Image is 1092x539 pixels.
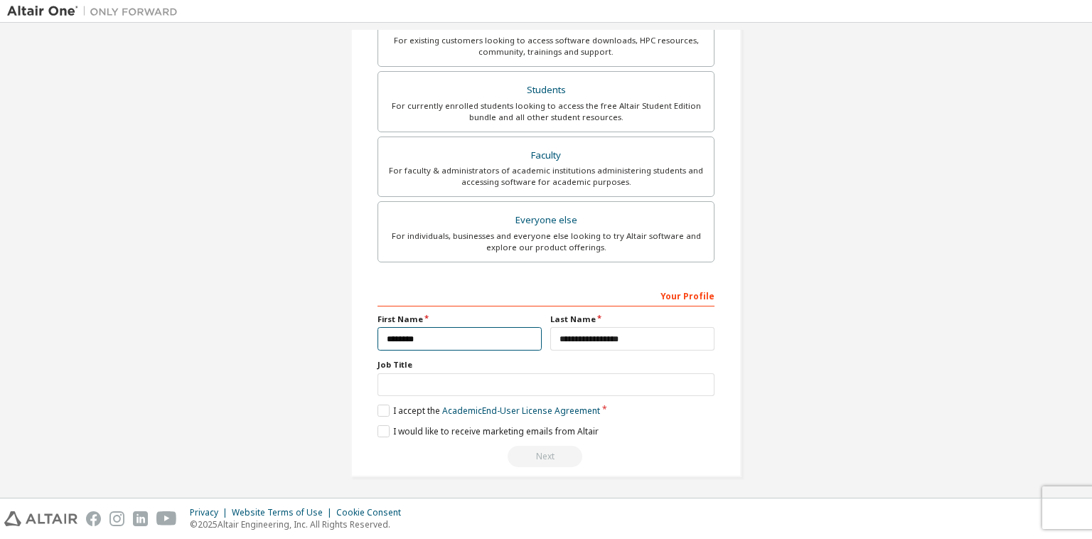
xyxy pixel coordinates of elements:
[378,314,542,325] label: First Name
[387,210,705,230] div: Everyone else
[4,511,77,526] img: altair_logo.svg
[190,518,409,530] p: © 2025 Altair Engineering, Inc. All Rights Reserved.
[387,35,705,58] div: For existing customers looking to access software downloads, HPC resources, community, trainings ...
[387,100,705,123] div: For currently enrolled students looking to access the free Altair Student Edition bundle and all ...
[387,80,705,100] div: Students
[86,511,101,526] img: facebook.svg
[387,146,705,166] div: Faculty
[387,165,705,188] div: For faculty & administrators of academic institutions administering students and accessing softwa...
[378,284,714,306] div: Your Profile
[7,4,185,18] img: Altair One
[156,511,177,526] img: youtube.svg
[378,359,714,370] label: Job Title
[378,405,600,417] label: I accept the
[109,511,124,526] img: instagram.svg
[550,314,714,325] label: Last Name
[378,446,714,467] div: Read and acccept EULA to continue
[442,405,600,417] a: Academic End-User License Agreement
[387,230,705,253] div: For individuals, businesses and everyone else looking to try Altair software and explore our prod...
[336,507,409,518] div: Cookie Consent
[378,425,599,437] label: I would like to receive marketing emails from Altair
[190,507,232,518] div: Privacy
[232,507,336,518] div: Website Terms of Use
[133,511,148,526] img: linkedin.svg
